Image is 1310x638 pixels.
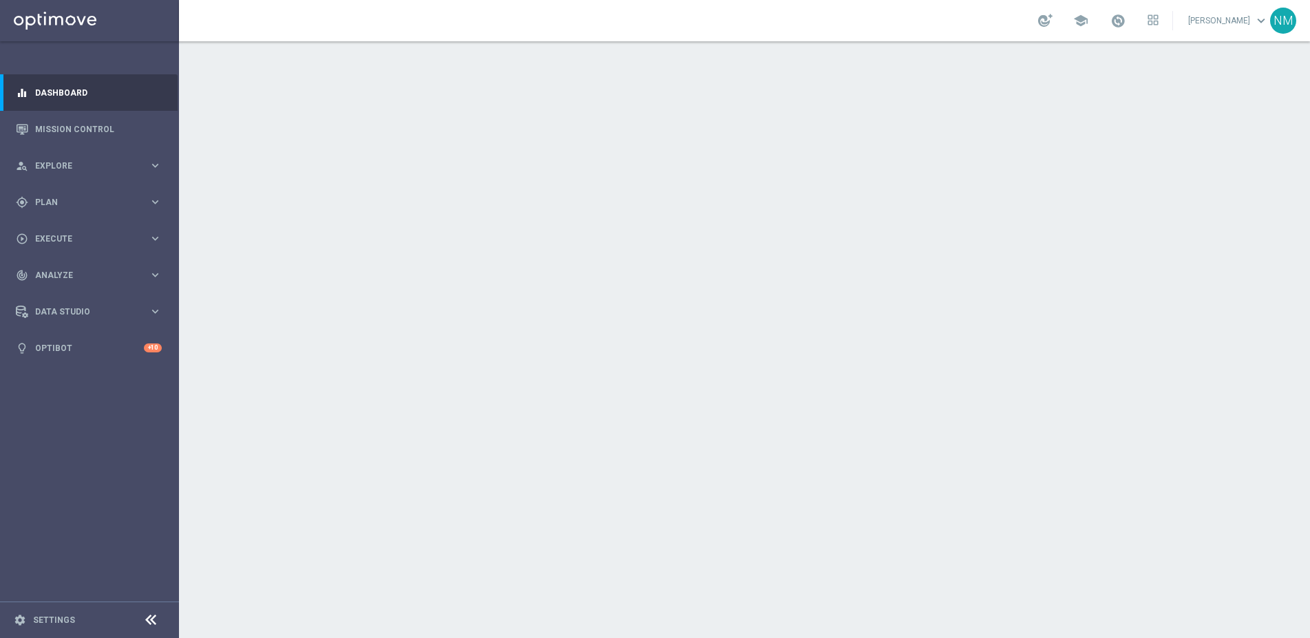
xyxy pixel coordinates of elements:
[16,160,28,172] i: person_search
[15,306,162,317] button: Data Studio keyboard_arrow_right
[35,111,162,147] a: Mission Control
[15,233,162,244] button: play_circle_outline Execute keyboard_arrow_right
[35,271,149,279] span: Analyze
[15,197,162,208] button: gps_fixed Plan keyboard_arrow_right
[16,196,28,209] i: gps_fixed
[16,269,149,281] div: Analyze
[14,614,26,626] i: settings
[15,343,162,354] button: lightbulb Optibot +10
[16,330,162,366] div: Optibot
[16,196,149,209] div: Plan
[1073,13,1088,28] span: school
[1270,8,1296,34] div: NM
[15,270,162,281] button: track_changes Analyze keyboard_arrow_right
[149,232,162,245] i: keyboard_arrow_right
[16,342,28,354] i: lightbulb
[149,159,162,172] i: keyboard_arrow_right
[149,268,162,281] i: keyboard_arrow_right
[16,87,28,99] i: equalizer
[16,233,149,245] div: Execute
[35,198,149,206] span: Plan
[35,74,162,111] a: Dashboard
[16,233,28,245] i: play_circle_outline
[1187,10,1270,31] a: [PERSON_NAME]keyboard_arrow_down
[16,160,149,172] div: Explore
[35,308,149,316] span: Data Studio
[35,235,149,243] span: Execute
[15,124,162,135] button: Mission Control
[15,87,162,98] button: equalizer Dashboard
[149,195,162,209] i: keyboard_arrow_right
[1254,13,1269,28] span: keyboard_arrow_down
[33,616,75,624] a: Settings
[16,269,28,281] i: track_changes
[149,305,162,318] i: keyboard_arrow_right
[16,74,162,111] div: Dashboard
[35,162,149,170] span: Explore
[16,111,162,147] div: Mission Control
[144,343,162,352] div: +10
[35,330,144,366] a: Optibot
[15,160,162,171] button: person_search Explore keyboard_arrow_right
[16,306,149,318] div: Data Studio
